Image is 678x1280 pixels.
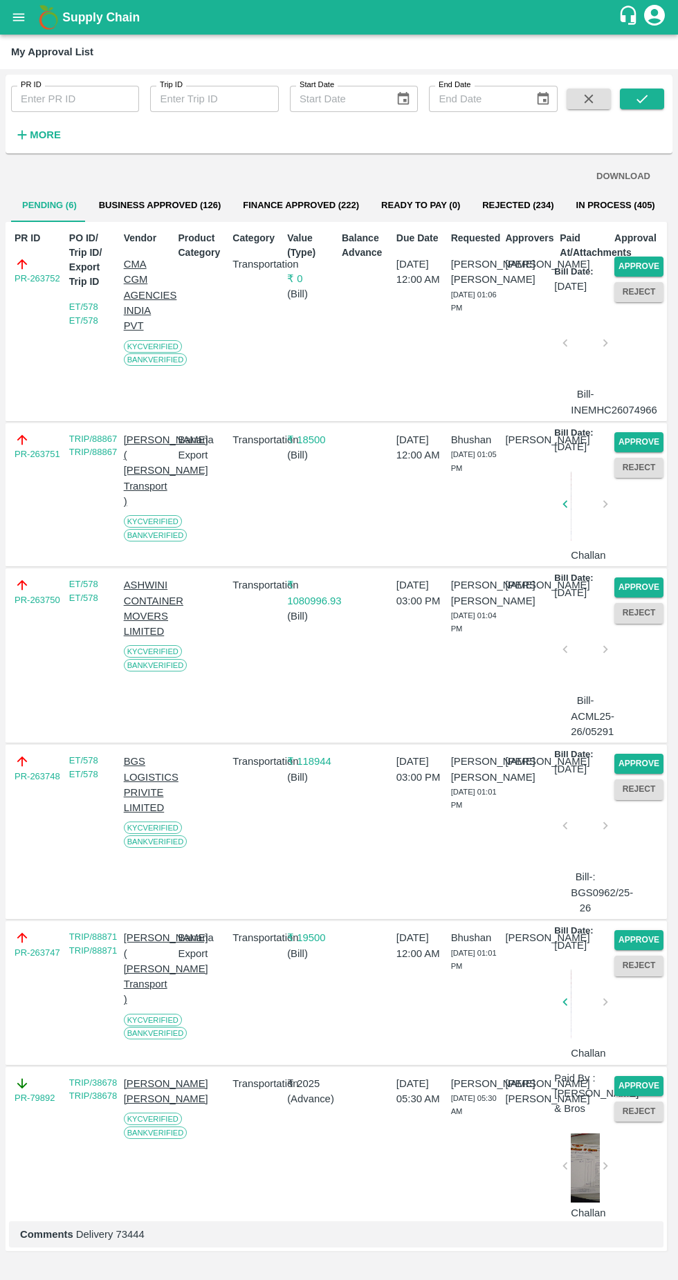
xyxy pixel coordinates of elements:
[614,930,663,950] button: Approve
[124,529,187,541] span: Bank Verified
[614,282,663,302] button: Reject
[15,447,60,461] a: PR-263751
[15,231,64,245] p: PR ID
[342,231,391,260] p: Balance Advance
[287,930,336,945] p: ₹ 19500
[554,938,587,953] p: [DATE]
[614,754,663,774] button: Approve
[287,271,336,286] p: ₹ 0
[178,231,227,260] p: Product Category
[178,432,227,463] p: Banana Export
[124,515,182,528] span: KYC Verified
[11,123,64,147] button: More
[62,10,140,24] b: Supply Chain
[451,231,500,245] p: Requested
[124,930,173,1007] p: [PERSON_NAME] ( [PERSON_NAME] Transport )
[451,949,497,971] span: [DATE] 01:01 PM
[35,3,62,31] img: logo
[554,585,587,600] p: [DATE]
[15,770,60,783] a: PR-263748
[614,956,663,976] button: Reject
[124,754,173,815] p: BGS LOGISTICS PRIVITE LIMITED
[471,189,565,222] button: Rejected (234)
[11,86,139,112] input: Enter PR ID
[15,1091,55,1105] a: PR-79892
[618,5,642,30] div: customer-support
[69,755,98,779] a: ET/578 ET/578
[232,1076,282,1091] p: Transportation
[69,231,118,289] p: PO ID/ Trip ID/ Export Trip ID
[451,257,500,288] p: [PERSON_NAME] [PERSON_NAME]
[287,770,336,785] p: ( Bill )
[124,1126,187,1139] span: Bank Verified
[124,1014,182,1026] span: KYC Verified
[451,450,497,472] span: [DATE] 01:05 PM
[287,432,336,447] p: ₹ 18500
[554,427,593,440] p: Bill Date:
[124,822,182,834] span: KYC Verified
[505,1076,554,1091] p: [PERSON_NAME]
[124,353,187,366] span: Bank Verified
[554,748,593,761] p: Bill Date:
[370,189,471,222] button: Ready To Pay (0)
[124,1113,182,1125] span: KYC Verified
[88,189,232,222] button: Business Approved (126)
[451,930,500,945] p: Bhushan
[396,754,446,785] p: [DATE] 03:00 PM
[232,432,282,447] p: Transportation
[396,257,446,288] p: [DATE] 12:00 AM
[505,577,554,593] p: [PERSON_NAME]
[451,432,500,447] p: Bhushan
[554,439,587,454] p: [DATE]
[554,266,593,279] p: Bill Date:
[69,931,117,956] a: TRIP/88871 TRIP/88871
[232,754,282,769] p: Transportation
[287,1076,336,1091] p: ₹ 2025
[287,754,336,769] p: ₹ 118944
[390,86,416,112] button: Choose date
[20,1227,652,1242] p: Delivery 73444
[571,387,600,418] p: Bill-INEMHC26074966
[614,432,663,452] button: Approve
[178,930,227,961] p: Banana Export
[554,1070,639,1117] p: Paid By : [PERSON_NAME] & Bros
[505,1091,554,1106] p: [PERSON_NAME]
[150,86,278,112] input: Enter Trip ID
[614,231,663,245] p: Approval
[571,548,600,563] p: Challan
[451,1094,497,1116] span: [DATE] 05:30 AM
[429,86,524,112] input: End Date
[571,1205,600,1221] p: Challan
[290,86,385,112] input: Start Date
[451,754,500,785] p: [PERSON_NAME] [PERSON_NAME]
[614,577,663,597] button: Approve
[124,1076,173,1107] p: [PERSON_NAME] [PERSON_NAME]
[69,579,98,603] a: ET/578 ET/578
[505,754,554,769] p: [PERSON_NAME]
[21,80,42,91] label: PR ID
[287,447,336,463] p: ( Bill )
[232,189,370,222] button: Finance Approved (222)
[124,231,173,245] p: Vendor
[554,761,587,777] p: [DATE]
[530,86,556,112] button: Choose date
[287,231,336,260] p: Value (Type)
[124,645,182,658] span: KYC Verified
[554,279,587,294] p: [DATE]
[124,835,187,848] span: Bank Verified
[614,1076,663,1096] button: Approve
[62,8,618,27] a: Supply Chain
[15,593,60,607] a: PR-263750
[11,43,93,61] div: My Approval List
[614,257,663,277] button: Approve
[505,231,554,245] p: Approvers
[15,272,60,286] a: PR-263752
[560,231,609,260] p: Paid At/Attachments
[124,1027,187,1039] span: Bank Verified
[396,231,446,245] p: Due Date
[591,165,656,189] button: DOWNLOAD
[439,80,470,91] label: End Date
[232,231,282,245] p: Category
[124,577,173,639] p: ASHWINI CONTAINER MOVERS LIMITED
[124,659,187,671] span: Bank Verified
